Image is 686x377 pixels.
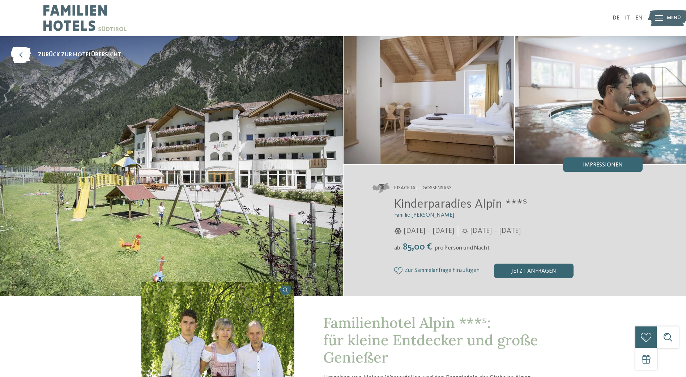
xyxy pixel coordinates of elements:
[494,264,574,278] div: jetzt anfragen
[394,185,452,192] span: Eisacktal – Gossensass
[11,47,122,63] a: zurück zur Hotelübersicht
[635,15,643,21] a: EN
[625,15,630,21] a: IT
[462,228,468,234] i: Öffnungszeiten im Sommer
[394,198,527,211] span: Kinderparadies Alpin ***ˢ
[583,162,623,168] span: Impressionen
[515,36,686,164] img: Das Familienhotel bei Sterzing für Genießer
[404,226,454,236] span: [DATE] – [DATE]
[613,15,619,21] a: DE
[394,245,400,251] span: ab
[667,14,681,22] span: Menü
[394,212,454,218] span: Familie [PERSON_NAME]
[470,226,521,236] span: [DATE] – [DATE]
[323,313,538,367] span: Familienhotel Alpin ***ˢ: für kleine Entdecker und große Genießer
[405,268,480,274] span: Zur Sammelanfrage hinzufügen
[38,51,122,59] span: zurück zur Hotelübersicht
[435,245,490,251] span: pro Person und Nacht
[344,36,515,164] img: Das Familienhotel bei Sterzing für Genießer
[401,242,434,252] span: 85,00 €
[394,228,402,234] i: Öffnungszeiten im Winter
